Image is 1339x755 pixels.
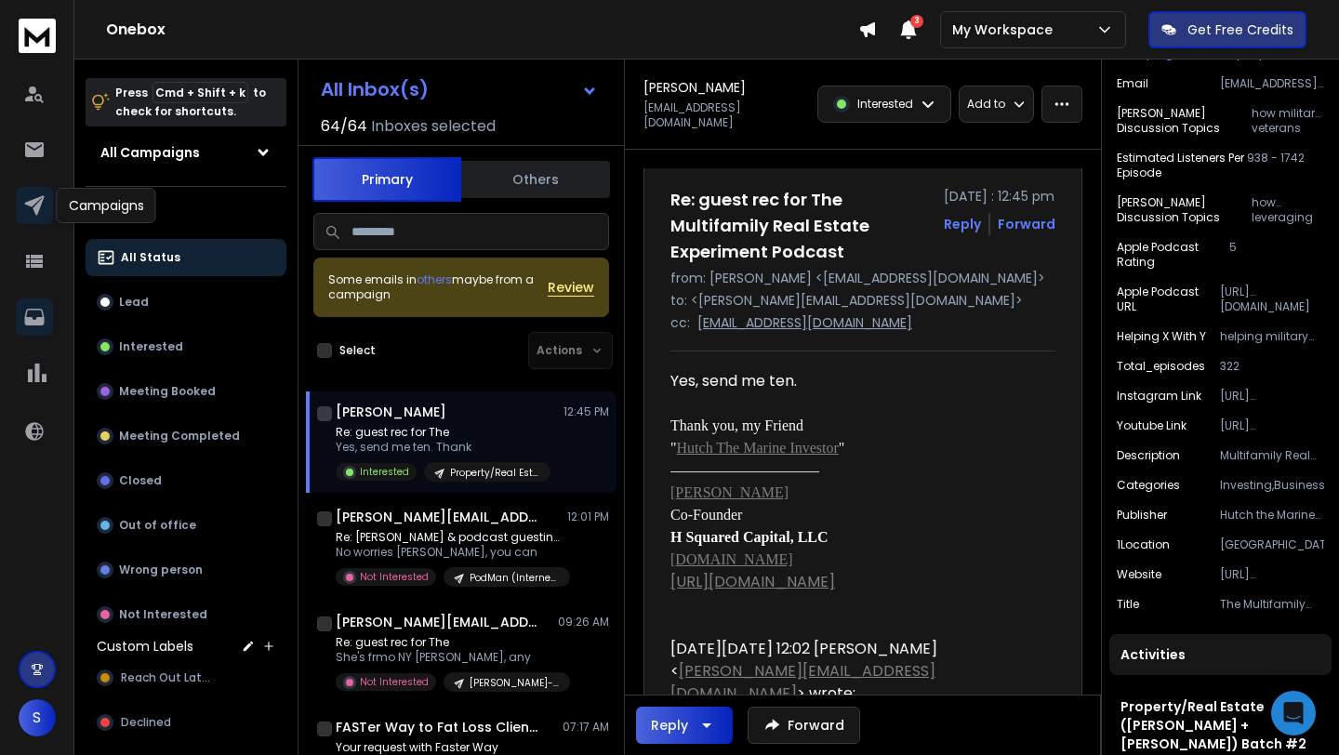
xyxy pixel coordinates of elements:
div: [DATE][DATE] 12:02 [PERSON_NAME] < > wrote: [670,638,1041,705]
span: H Squared Capital, LLC [670,529,829,545]
p: Get Free Credits [1187,20,1293,39]
div: Campaigns [57,188,156,223]
p: Total_episodes [1117,359,1205,374]
p: Youtube Link [1117,418,1187,433]
button: Wrong person [86,551,286,589]
p: cc: [670,313,690,332]
p: Yes, send me ten. Thank [336,440,550,455]
button: Closed [86,462,286,499]
p: Categories [1117,478,1180,493]
button: Review [548,278,594,297]
button: Get Free Credits [1148,11,1306,48]
div: Yes, send me ten. [670,370,1041,593]
p: Your request with Faster Way [336,740,559,755]
p: Interested [119,339,183,354]
p: All Status [121,250,180,265]
h3: Custom Labels [97,637,193,656]
p: [PERSON_NAME]- (Complete)(Batch #1) [470,676,559,690]
h1: [PERSON_NAME][EMAIL_ADDRESS][DOMAIN_NAME] [336,613,540,631]
p: Re: guest rec for The [336,635,559,650]
p: how leveraging creative follow-up strategies and cash offer programs can help real estate profess... [1252,195,1324,225]
p: Apple Podcast Rating [1117,240,1229,270]
p: 12:45 PM [563,404,609,419]
p: Lead [119,295,149,310]
button: Others [461,159,610,200]
p: Meeting Completed [119,429,240,444]
p: [EMAIL_ADDRESS][DOMAIN_NAME] [697,313,912,332]
div: Reply [651,716,688,735]
button: Declined [86,704,286,741]
a: Hutch The Marine Investor [677,440,839,456]
span: Co-Founder [670,507,742,523]
h1: Re: guest rec for The Multifamily Real Estate Experiment Podcast [670,187,933,265]
button: Out of office [86,507,286,544]
p: title [1117,597,1139,612]
p: [EMAIL_ADDRESS][DOMAIN_NAME] [643,100,806,130]
img: logo [19,19,56,53]
h1: [PERSON_NAME] [336,403,446,421]
h1: [PERSON_NAME] [643,78,746,97]
button: Reply [944,215,981,233]
button: Interested [86,328,286,365]
h1: All Campaigns [100,143,200,162]
p: to: <[PERSON_NAME][EMAIL_ADDRESS][DOMAIN_NAME]> [670,291,1055,310]
p: Not Interested [119,607,207,622]
p: [URL][DOMAIN_NAME] [1220,285,1324,314]
div: Forward [998,215,1055,233]
button: Lead [86,284,286,321]
p: 938 - 1742 [1247,151,1324,180]
span: 3 [910,15,923,28]
p: [EMAIL_ADDRESS][DOMAIN_NAME] [1220,76,1324,91]
p: [URL][DOMAIN_NAME] [1220,389,1324,404]
button: All Inbox(s) [306,71,613,108]
button: Meeting Booked [86,373,286,410]
p: website [1117,567,1161,582]
p: Investing,Business,Entrepreneurship,Management [1220,478,1324,493]
a: [PERSON_NAME] [670,484,789,500]
span: others [417,272,452,287]
p: Not Interested [360,675,429,689]
h3: Inboxes selected [371,115,496,138]
span: Reach Out Later [121,670,212,685]
h1: Property/Real Estate ([PERSON_NAME] + [PERSON_NAME]) Batch #2 [1120,697,1320,753]
p: from: [PERSON_NAME] <[EMAIL_ADDRESS][DOMAIN_NAME]> [670,269,1055,287]
p: Add to [967,97,1005,112]
p: helping military veterans and career professionals with multifamily real estate investing to buil... [1220,329,1324,344]
p: My Workspace [952,20,1060,39]
p: PodMan (Internet) Batch #2 B ([PERSON_NAME]) [470,571,559,585]
button: All Status [86,239,286,276]
p: Instagram Link [1117,389,1201,404]
p: 12:01 PM [567,510,609,524]
button: Meeting Completed [86,417,286,455]
div: Activities [1109,634,1332,675]
p: Re: [PERSON_NAME] & podcast guesting [336,530,559,545]
button: Primary [312,157,461,202]
p: Re: guest rec for The [336,425,550,440]
h1: [PERSON_NAME][EMAIL_ADDRESS][DOMAIN_NAME] [336,508,540,526]
p: Interested [360,465,409,479]
h3: Filters [86,202,286,228]
p: Wrong person [119,563,203,577]
p: 322 [1220,359,1324,374]
p: Interested [857,97,913,112]
p: [PERSON_NAME] discussion topics [1117,106,1252,136]
div: Some emails in maybe from a campaign [328,272,548,302]
p: [DATE] : 12:45 pm [944,187,1055,205]
p: 09:26 AM [558,615,609,629]
a: [DOMAIN_NAME] [670,551,793,567]
button: Reply [636,707,733,744]
p: Out of office [119,518,196,533]
p: She's frmo NY [PERSON_NAME], any [336,650,559,665]
p: Multifamily Real Estate Investing for the Career Professional. [PERSON_NAME] "Hutch The Marine In... [1220,448,1324,463]
p: Not Interested [360,570,429,584]
p: helping X with Y [1117,329,1206,344]
p: No worries [PERSON_NAME], you can [336,545,559,560]
p: Closed [119,473,162,488]
label: Select [339,343,376,358]
button: S [19,699,56,736]
span: 64 / 64 [321,115,367,138]
div: Open Intercom Messenger [1271,691,1316,735]
span: Declined [121,715,171,730]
